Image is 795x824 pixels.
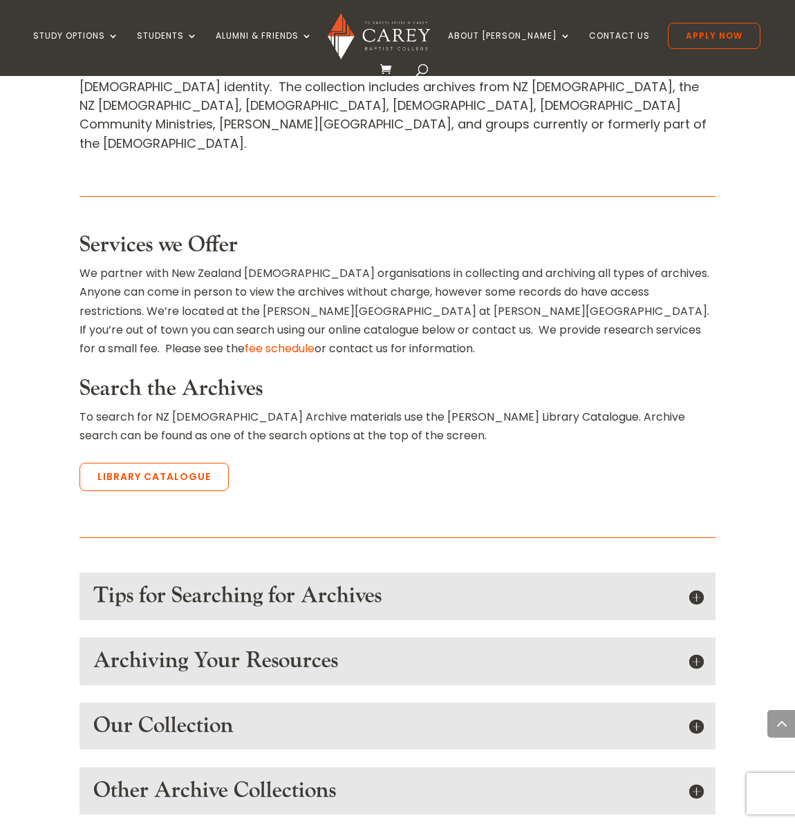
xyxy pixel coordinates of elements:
[93,713,702,739] h5: Our Collection
[589,31,650,64] a: Contact Us
[79,376,715,409] h3: Search the Archives
[93,648,702,674] h5: Archiving Your Resources
[137,31,198,64] a: Students
[79,264,715,358] p: We partner with New Zealand [DEMOGRAPHIC_DATA] organisations in collecting and archiving all type...
[93,778,702,804] h5: Other Archive Collections
[668,23,760,49] a: Apply Now
[79,408,715,445] p: To search for NZ [DEMOGRAPHIC_DATA] Archive materials use the [PERSON_NAME] Library Catalogue. Ar...
[33,31,119,64] a: Study Options
[245,341,315,356] a: fee schedule
[328,13,429,59] img: Carey Baptist College
[79,463,229,492] a: Library Catalogue
[79,232,715,265] h3: Services we Offer
[93,583,702,609] h5: Tips for Searching for Archives
[79,2,715,153] p: The Archive seeks to acquire, preserve, manage and make accessible to everyone, archives collecte...
[448,31,571,64] a: About [PERSON_NAME]
[216,31,312,64] a: Alumni & Friends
